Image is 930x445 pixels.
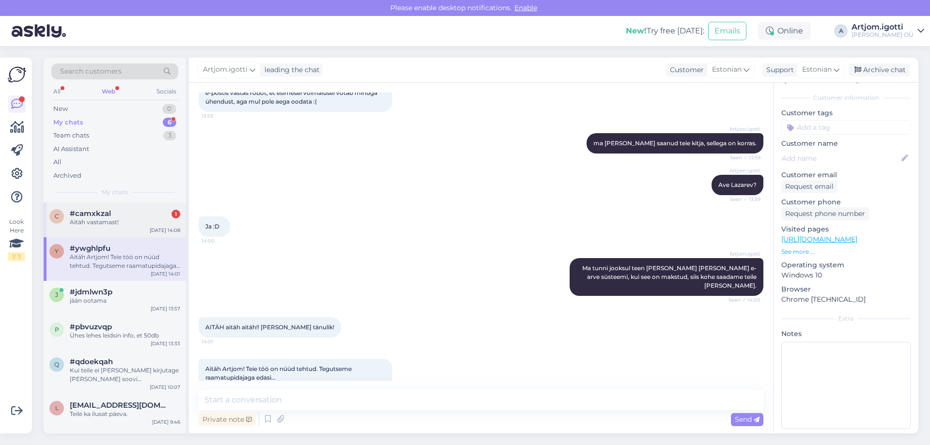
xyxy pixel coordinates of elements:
div: Request phone number [781,207,869,220]
span: #ywghlpfu [70,244,110,253]
div: 0 [162,104,176,114]
div: My chats [53,118,83,127]
span: Seen ✓ 13:59 [724,154,760,161]
div: Ühes lehes leidsin info, et 50db [70,331,180,340]
span: c [55,213,59,220]
span: liina.mottus@gmail.com [70,401,170,410]
a: Artjom.igotti[PERSON_NAME] OÜ [852,23,924,39]
div: Customer information [781,93,911,102]
div: Support [762,65,794,75]
img: Askly Logo [8,65,26,84]
div: leading the chat [261,65,320,75]
div: Look Here [8,217,25,261]
span: #jdmlwn3p [70,288,112,296]
span: AITÄH aitäh aitäh!! [PERSON_NAME] tänulik! [205,323,334,331]
div: Web [100,85,117,98]
span: Artjom.igotti [724,125,760,133]
div: Teile ka ilusat päeva. [70,410,180,418]
input: Add a tag [781,120,911,135]
p: Chrome [TECHNICAL_ID] [781,294,911,305]
div: Aitäh Artjom! Teie töö on nüüd tehtud. Tegutseme raamatupidajaga edasi... [70,253,180,270]
div: New [53,104,68,114]
p: Windows 10 [781,270,911,280]
span: j [55,291,58,298]
div: Archived [53,171,81,181]
span: ma [PERSON_NAME] saanud teie kitja, sellega on korras. [593,139,757,147]
span: Ma tunni jooksul teen [PERSON_NAME] [PERSON_NAME] e-arve süsteemi, kui see on makstud, siis kohe ... [582,264,758,289]
span: Artjom.igotti [724,250,760,258]
button: Emails [708,22,746,40]
div: Customer [666,65,704,75]
div: Try free [DATE]: [626,25,704,37]
span: Ave Lazarev? [718,181,757,188]
div: All [53,157,62,167]
span: Estonian [802,64,832,75]
span: Send [735,415,759,424]
input: Add name [782,153,899,164]
span: 14:01 [201,338,238,345]
div: Artjom.igotti [852,23,914,31]
span: Estonian [712,64,742,75]
p: Visited pages [781,224,911,234]
div: Socials [155,85,178,98]
p: Browser [781,284,911,294]
div: Archive chat [849,63,910,77]
div: 1 [171,210,180,218]
span: Seen ✓ 14:00 [724,296,760,304]
a: [URL][DOMAIN_NAME] [781,235,857,244]
span: 13:59 [201,112,238,120]
p: Customer phone [781,197,911,207]
span: y [55,247,59,255]
div: [DATE] 14:01 [151,270,180,277]
p: See more ... [781,247,911,256]
span: Search customers [60,66,122,77]
div: Team chats [53,131,89,140]
div: [DATE] 13:33 [151,340,180,347]
b: New! [626,26,647,35]
span: Aitäh Artjom! Teie töö on nüüd tehtud. Tegutseme raamatupidajaga edasi... [205,365,353,381]
div: AI Assistant [53,144,89,154]
p: Notes [781,329,911,339]
div: Request email [781,180,837,193]
span: q [54,361,59,368]
div: Aitäh vastamast! [70,218,180,227]
span: 14:00 [201,237,238,245]
div: All [51,85,62,98]
span: Ja :D [205,223,219,230]
div: [DATE] 10:07 [150,384,180,391]
div: jään ootama [70,296,180,305]
div: Private note [199,413,256,426]
div: [PERSON_NAME] OÜ [852,31,914,39]
p: Customer email [781,170,911,180]
div: Extra [781,314,911,323]
div: Kui teile ei [PERSON_NAME] kirjutage [PERSON_NAME] soovi [EMAIL_ADDRESS][DOMAIN_NAME], proovime v... [70,366,180,384]
span: Artjom.igotti [203,64,248,75]
div: A [834,24,848,38]
div: [DATE] 13:57 [151,305,180,312]
span: p [55,326,59,333]
div: [DATE] 14:08 [150,227,180,234]
span: Enable [511,3,540,12]
div: 3 [163,131,176,140]
p: Operating system [781,260,911,270]
div: [DATE] 9:46 [152,418,180,426]
span: Artjom.igotti [724,167,760,174]
span: #camxkzal [70,209,111,218]
div: 6 [163,118,176,127]
p: Customer name [781,138,911,149]
span: #qdoekqah [70,357,113,366]
span: #pbvuzvqp [70,322,112,331]
div: 1 / 3 [8,252,25,261]
span: My chats [102,188,128,197]
span: Seen ✓ 13:59 [724,196,760,203]
span: l [55,404,59,412]
div: Online [758,22,811,40]
p: Customer tags [781,108,911,118]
